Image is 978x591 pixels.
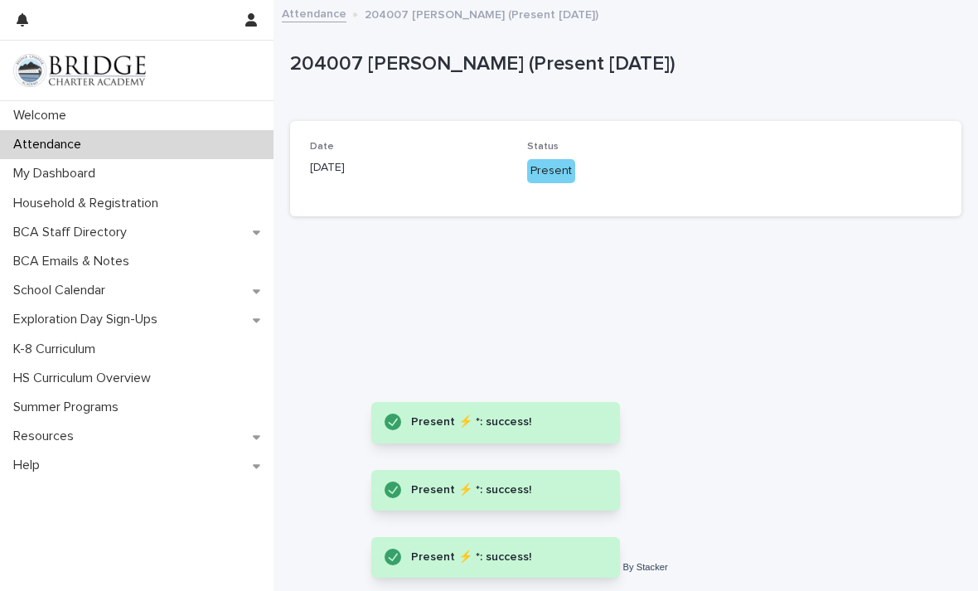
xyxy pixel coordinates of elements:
span: Status [527,142,559,152]
p: Attendance [7,137,94,153]
div: Present ⚡ *: success! [411,480,587,501]
p: Resources [7,429,87,444]
p: 204007 [PERSON_NAME] (Present [DATE]) [290,52,955,76]
a: Attendance [282,3,346,22]
a: Powered By Stacker [583,562,667,572]
p: Household & Registration [7,196,172,211]
p: [DATE] [310,159,507,177]
div: Present [527,159,575,183]
p: 204007 [PERSON_NAME] (Present [DATE]) [365,4,598,22]
p: HS Curriculum Overview [7,371,164,386]
div: Present ⚡ *: success! [411,412,587,433]
p: School Calendar [7,283,119,298]
p: BCA Staff Directory [7,225,140,240]
p: My Dashboard [7,166,109,182]
img: V1C1m3IdTEidaUdm9Hs0 [13,54,146,87]
p: BCA Emails & Notes [7,254,143,269]
p: Help [7,458,53,473]
span: Date [310,142,334,152]
div: Present ⚡ *: success! [411,547,587,568]
p: Welcome [7,108,80,124]
p: Summer Programs [7,400,132,415]
p: Exploration Day Sign-Ups [7,312,171,327]
p: K-8 Curriculum [7,342,109,357]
